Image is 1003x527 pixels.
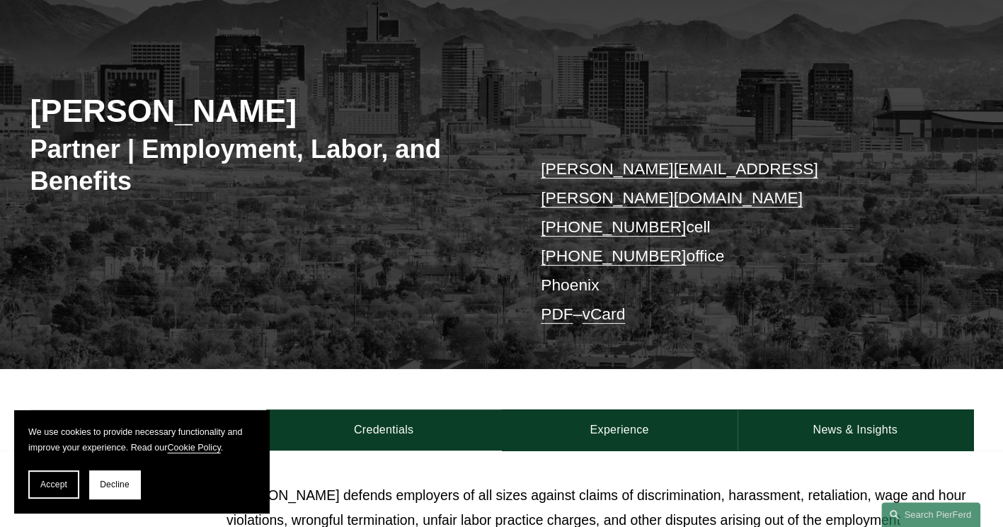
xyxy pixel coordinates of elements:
[541,154,934,329] p: cell office Phoenix –
[582,305,625,323] a: vCard
[541,305,573,323] a: PDF
[502,409,738,450] a: Experience
[167,443,220,453] a: Cookie Policy
[266,409,502,450] a: Credentials
[30,92,502,130] h2: [PERSON_NAME]
[100,480,130,489] span: Decline
[30,133,502,197] h3: Partner | Employment, Labor, and Benefits
[881,502,980,527] a: Search this site
[738,409,973,450] a: News & Insights
[541,159,818,207] a: [PERSON_NAME][EMAIL_ADDRESS][PERSON_NAME][DOMAIN_NAME]
[40,480,67,489] span: Accept
[14,410,269,513] section: Cookie banner
[541,217,686,236] a: [PHONE_NUMBER]
[541,246,686,265] a: [PHONE_NUMBER]
[28,470,79,499] button: Accept
[89,470,140,499] button: Decline
[28,424,255,456] p: We use cookies to provide necessary functionality and improve your experience. Read our .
